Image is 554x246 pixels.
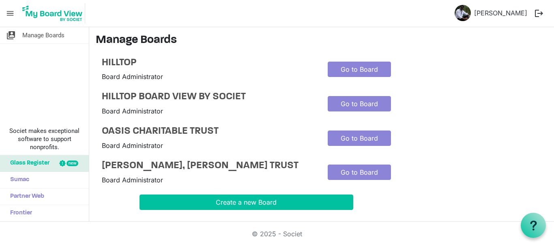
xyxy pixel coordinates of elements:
[96,34,548,47] h3: Manage Boards
[4,127,85,151] span: Societ makes exceptional software to support nonprofits.
[140,195,353,210] button: Create a new Board
[140,220,353,229] div: Spread the word! Tell your friends about My Board View
[22,27,64,43] span: Manage Boards
[252,230,302,238] a: © 2025 - Societ
[102,107,163,115] span: Board Administrator
[471,5,530,21] a: [PERSON_NAME]
[455,5,471,21] img: hSUB5Hwbk44obJUHC4p8SpJiBkby1CPMa6WHdO4unjbwNk2QqmooFCj6Eu6u6-Q6MUaBHHRodFmU3PnQOABFnA_thumb.png
[328,130,391,146] a: Go to Board
[328,62,391,77] a: Go to Board
[328,96,391,111] a: Go to Board
[530,5,548,22] button: logout
[6,172,29,188] span: Sumac
[6,188,44,205] span: Partner Web
[328,165,391,180] a: Go to Board
[102,73,163,81] span: Board Administrator
[102,57,316,69] a: HILLTOP
[102,141,163,150] span: Board Administrator
[20,3,88,24] a: My Board View Logo
[2,6,18,21] span: menu
[67,160,78,166] div: new
[6,205,32,221] span: Frontier
[6,155,49,171] span: Glass Register
[102,176,163,184] span: Board Administrator
[102,126,316,137] a: OASIS CHARITABLE TRUST
[102,91,316,103] a: HILLTOP BOARD VIEW BY SOCIET
[20,3,85,24] img: My Board View Logo
[102,160,316,172] a: [PERSON_NAME], [PERSON_NAME] TRUST
[6,27,16,43] span: switch_account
